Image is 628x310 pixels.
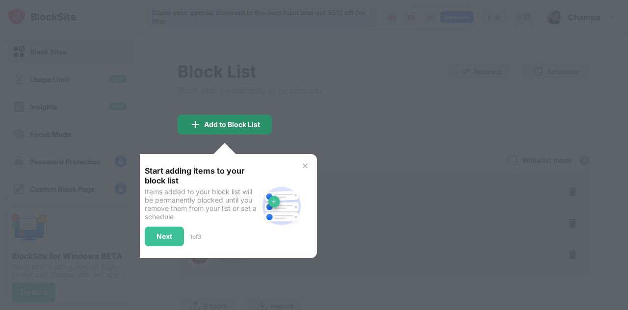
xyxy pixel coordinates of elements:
img: block-site.svg [258,182,305,230]
div: 1 of 3 [190,233,201,240]
div: Next [157,232,172,240]
div: Add to Block List [204,121,260,129]
div: Start adding items to your block list [145,166,258,185]
div: Items added to your block list will be permanently blocked until you remove them from your list o... [145,187,258,221]
img: x-button.svg [301,162,309,170]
